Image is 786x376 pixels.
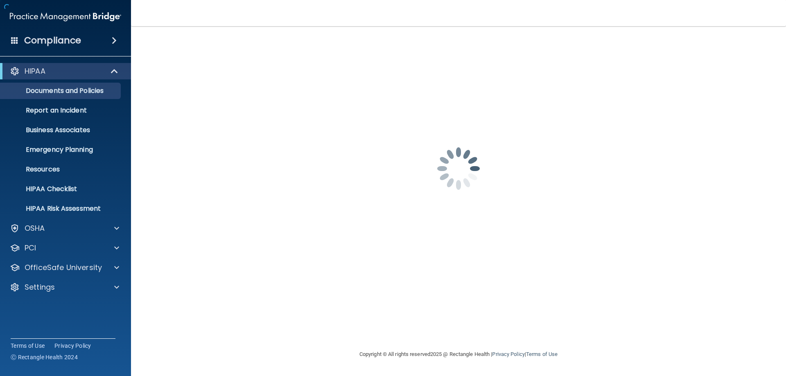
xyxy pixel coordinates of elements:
[25,282,55,292] p: Settings
[24,35,81,46] h4: Compliance
[5,165,117,173] p: Resources
[526,351,558,357] a: Terms of Use
[54,342,91,350] a: Privacy Policy
[5,126,117,134] p: Business Associates
[10,66,119,76] a: HIPAA
[492,351,524,357] a: Privacy Policy
[25,263,102,272] p: OfficeSafe University
[10,263,119,272] a: OfficeSafe University
[10,282,119,292] a: Settings
[309,341,608,367] div: Copyright © All rights reserved 2025 @ Rectangle Health | |
[5,185,117,193] p: HIPAA Checklist
[5,205,117,213] p: HIPAA Risk Assessment
[10,243,119,253] a: PCI
[5,106,117,115] p: Report an Incident
[25,223,45,233] p: OSHA
[10,9,121,25] img: PMB logo
[5,146,117,154] p: Emergency Planning
[10,223,119,233] a: OSHA
[418,128,499,209] img: spinner.e123f6fc.gif
[11,353,78,361] span: Ⓒ Rectangle Health 2024
[11,342,45,350] a: Terms of Use
[25,243,36,253] p: PCI
[5,87,117,95] p: Documents and Policies
[25,66,45,76] p: HIPAA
